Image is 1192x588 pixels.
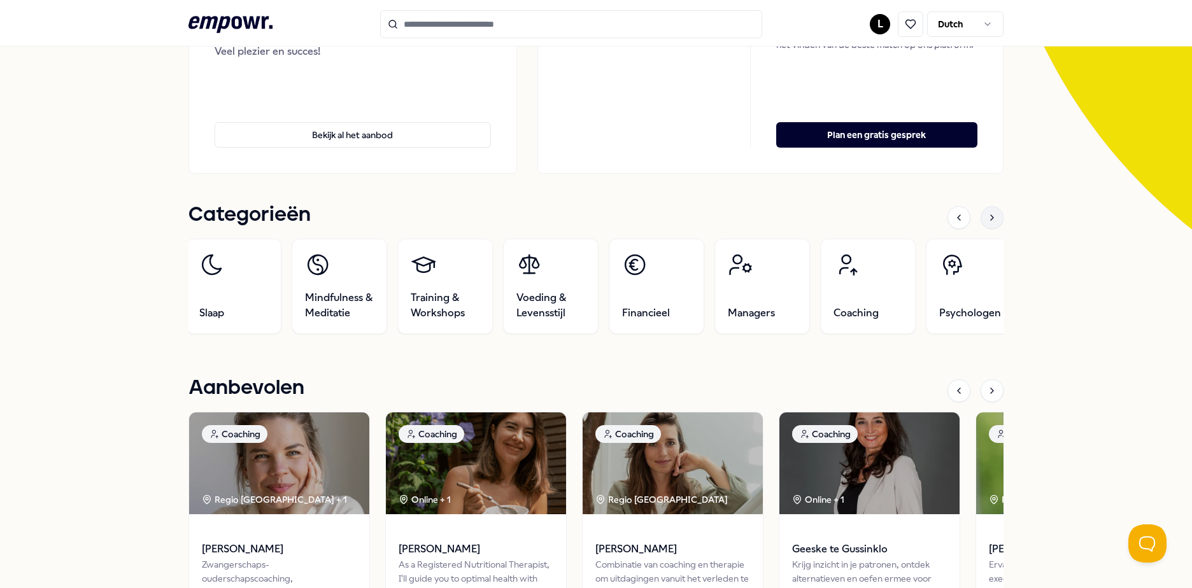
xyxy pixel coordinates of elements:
[215,122,491,148] button: Bekijk al het aanbod
[199,305,224,321] span: Slaap
[820,239,916,334] a: Coaching
[989,541,1144,557] span: [PERSON_NAME]
[926,239,1021,334] a: Psychologen
[202,541,357,557] span: [PERSON_NAME]
[792,425,858,443] div: Coaching
[399,541,553,557] span: [PERSON_NAME]
[583,412,763,514] img: package image
[188,199,311,231] h1: Categorieën
[397,239,493,334] a: Training & Workshops
[792,541,947,557] span: Geeske te Gussinklo
[714,239,810,334] a: Managers
[595,425,661,443] div: Coaching
[292,239,387,334] a: Mindfulness & Meditatie
[386,412,566,514] img: package image
[189,412,369,514] img: package image
[305,290,374,321] span: Mindfulness & Meditatie
[411,290,479,321] span: Training & Workshops
[595,493,730,507] div: Regio [GEOGRAPHIC_DATA]
[202,425,267,443] div: Coaching
[622,305,670,321] span: Financieel
[215,102,491,148] a: Bekijk al het aanbod
[595,541,750,557] span: [PERSON_NAME]
[399,425,464,443] div: Coaching
[202,493,347,507] div: Regio [GEOGRAPHIC_DATA] + 1
[779,412,960,514] img: package image
[380,10,762,38] input: Search for products, categories or subcategories
[188,372,304,404] h1: Aanbevolen
[870,14,890,34] button: L
[399,493,451,507] div: Online + 1
[989,493,1123,507] div: Regio [GEOGRAPHIC_DATA]
[989,425,1054,443] div: Coaching
[1128,524,1167,563] iframe: Help Scout Beacon - Open
[503,239,599,334] a: Voeding & Levensstijl
[609,239,704,334] a: Financieel
[976,412,1156,514] img: package image
[792,493,844,507] div: Online + 1
[939,305,1001,321] span: Psychologen
[834,305,879,321] span: Coaching
[186,239,281,334] a: Slaap
[776,122,977,148] button: Plan een gratis gesprek
[728,305,775,321] span: Managers
[516,290,585,321] span: Voeding & Levensstijl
